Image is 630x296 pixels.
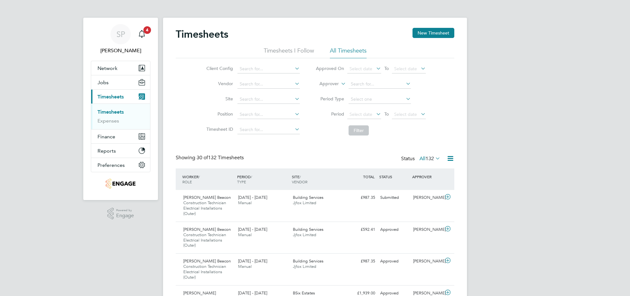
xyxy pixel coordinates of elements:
span: / [198,174,200,179]
span: Jjfox Limited [293,200,316,205]
div: WORKER [181,171,236,187]
li: Timesheets I Follow [264,47,314,58]
label: All [419,155,440,162]
button: Reports [91,144,150,158]
span: Engage [116,213,134,218]
img: jjfox-logo-retina.png [106,179,135,189]
nav: Main navigation [83,18,158,200]
input: Search for... [237,125,300,134]
span: Reports [98,148,116,154]
span: Select date [394,66,417,72]
div: Showing [176,154,245,161]
span: Jjfox Limited [293,264,316,269]
button: New Timesheet [413,28,454,38]
span: Jobs [98,79,109,85]
span: Construction Technician Electrical Installations (Outer) [183,232,226,248]
span: TOTAL [363,174,375,179]
div: £592.41 [345,224,378,235]
div: APPROVER [411,171,444,182]
span: [DATE] - [DATE] [238,290,267,296]
span: 30 of [197,154,208,161]
span: [DATE] - [DATE] [238,227,267,232]
span: Manual [238,264,252,269]
span: / [251,174,252,179]
div: £987.35 [345,256,378,267]
label: Site [205,96,233,102]
div: Approved [378,224,411,235]
h2: Timesheets [176,28,228,41]
span: [DATE] - [DATE] [238,195,267,200]
span: Construction Technician Electrical Installations (Outer) [183,264,226,280]
span: 132 Timesheets [197,154,244,161]
label: Period Type [316,96,344,102]
button: Filter [349,125,369,135]
span: To [382,110,391,118]
span: / [299,174,301,179]
span: Construction Technician Electrical Installations (Outer) [183,200,226,216]
span: Preferences [98,162,125,168]
span: BSix Estates [293,290,315,296]
span: [PERSON_NAME] Beacon [183,258,231,264]
div: [PERSON_NAME] [411,256,444,267]
span: Building Services [293,258,324,264]
span: Manual [238,200,252,205]
div: Submitted [378,192,411,203]
label: Vendor [205,81,233,86]
span: [PERSON_NAME] [183,290,216,296]
a: Expenses [98,118,119,124]
span: ROLE [182,179,192,184]
input: Search for... [237,110,300,119]
input: Select one [349,95,411,104]
span: Timesheets [98,94,124,100]
a: Timesheets [98,109,124,115]
button: Timesheets [91,90,150,104]
a: 4 [135,24,148,44]
div: SITE [290,171,345,187]
span: Select date [350,111,372,117]
button: Preferences [91,158,150,172]
span: Manual [238,232,252,237]
span: Select date [350,66,372,72]
div: Status [401,154,442,163]
input: Search for... [237,80,300,89]
div: Timesheets [91,104,150,129]
a: SP[PERSON_NAME] [91,24,150,54]
span: Powered by [116,208,134,213]
button: Finance [91,129,150,143]
label: Period [316,111,344,117]
span: Building Services [293,227,324,232]
label: Timesheet ID [205,126,233,132]
div: PERIOD [236,171,290,187]
span: [PERSON_NAME] Beacon [183,195,231,200]
div: [PERSON_NAME] [411,192,444,203]
div: £987.35 [345,192,378,203]
a: Powered byEngage [107,208,134,220]
span: [DATE] - [DATE] [238,258,267,264]
span: Select date [394,111,417,117]
span: Sophie Perry [91,47,150,54]
span: Building Services [293,195,324,200]
div: Approved [378,256,411,267]
span: Jjfox Limited [293,232,316,237]
span: 4 [143,26,151,34]
label: Client Config [205,66,233,71]
label: Approved On [316,66,344,71]
span: Finance [98,134,115,140]
div: STATUS [378,171,411,182]
button: Jobs [91,75,150,89]
span: 132 [425,155,434,162]
span: VENDOR [292,179,307,184]
div: [PERSON_NAME] [411,224,444,235]
input: Search for... [237,95,300,104]
label: Position [205,111,233,117]
span: Network [98,65,117,71]
label: Approver [310,81,339,87]
a: Go to home page [91,179,150,189]
span: SP [117,30,125,38]
input: Search for... [237,65,300,73]
span: To [382,64,391,72]
li: All Timesheets [330,47,367,58]
input: Search for... [349,80,411,89]
span: [PERSON_NAME] Beacon [183,227,231,232]
button: Network [91,61,150,75]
